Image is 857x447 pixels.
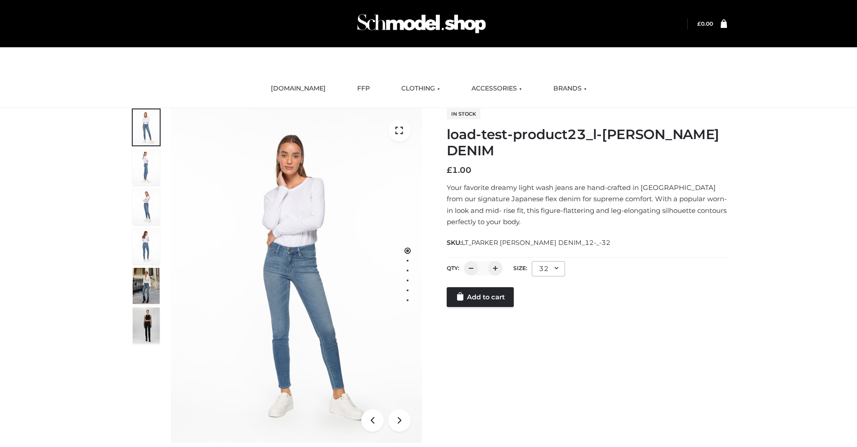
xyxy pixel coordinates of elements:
[354,6,489,41] img: Schmodel Admin 964
[264,79,332,99] a: [DOMAIN_NAME]
[447,287,514,307] a: Add to cart
[447,265,459,271] label: QTY:
[697,20,701,27] span: £
[133,268,160,304] img: Bowery-Skinny_Cove-1.jpg
[447,108,480,119] span: In stock
[447,126,727,159] h1: load-test-product23_l-[PERSON_NAME] DENIM
[133,228,160,264] img: 2001KLX-Ava-skinny-cove-2-scaled_32c0e67e-5e94-449c-a916-4c02a8c03427.jpg
[133,149,160,185] img: 2001KLX-Ava-skinny-cove-4-scaled_4636a833-082b-4702-abec-fd5bf279c4fc.jpg
[133,109,160,145] img: 2001KLX-Ava-skinny-cove-1-scaled_9b141654-9513-48e5-b76c-3dc7db129200.jpg
[133,189,160,225] img: 2001KLX-Ava-skinny-cove-3-scaled_eb6bf915-b6b9-448f-8c6c-8cabb27fd4b2.jpg
[513,265,527,271] label: Size:
[697,20,713,27] bdi: 0.00
[447,182,727,228] p: Your favorite dreamy light wash jeans are hand-crafted in [GEOGRAPHIC_DATA] from our signature Ja...
[532,261,565,276] div: 32
[697,20,713,27] a: £0.00
[465,79,529,99] a: ACCESSORIES
[462,239,610,247] span: LT_PARKER [PERSON_NAME] DENIM_12-_-32
[350,79,377,99] a: FFP
[395,79,447,99] a: CLOTHING
[447,237,611,248] span: SKU:
[171,108,422,443] img: 2001KLX-Ava-skinny-cove-1-scaled_9b141654-9513-48e5-b76c-3dc7db129200
[547,79,593,99] a: BRANDS
[133,307,160,343] img: 49df5f96394c49d8b5cbdcda3511328a.HD-1080p-2.5Mbps-49301101_thumbnail.jpg
[447,165,452,175] span: £
[447,165,471,175] bdi: 1.00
